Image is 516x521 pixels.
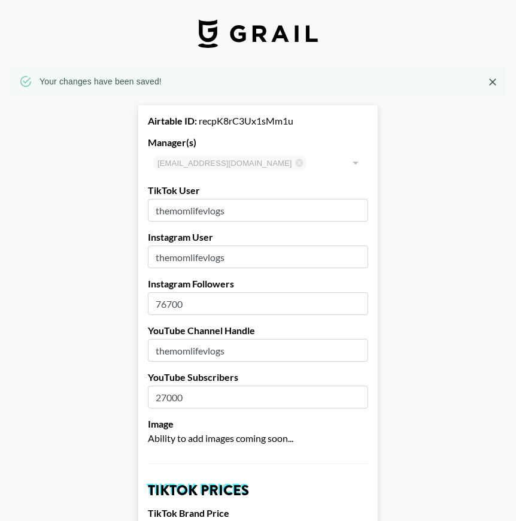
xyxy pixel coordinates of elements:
[148,507,368,519] label: TikTok Brand Price
[40,71,162,92] div: Your changes have been saved!
[148,325,368,337] label: YouTube Channel Handle
[484,73,502,91] button: Close
[148,278,368,290] label: Instagram Followers
[148,231,368,243] label: Instagram User
[148,483,368,498] h2: TikTok Prices
[148,115,197,126] strong: Airtable ID:
[148,371,368,383] label: YouTube Subscribers
[148,184,368,196] label: TikTok User
[198,19,318,48] img: Grail Talent Logo
[148,432,293,444] span: Ability to add images coming soon...
[148,115,368,127] div: recpK8rC3Ux1sMm1u
[148,137,368,149] label: Manager(s)
[148,418,368,430] label: Image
